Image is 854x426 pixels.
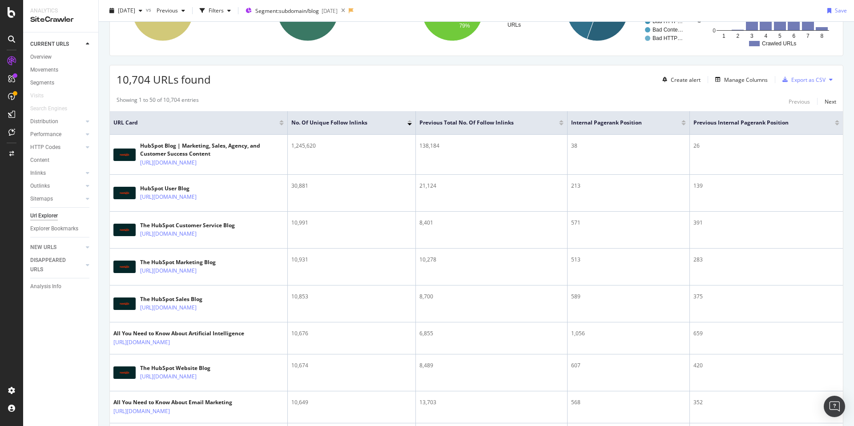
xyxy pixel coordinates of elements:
a: Analysis Info [30,282,92,291]
div: SiteCrawler [30,15,91,25]
div: Explorer Bookmarks [30,224,78,233]
text: 2 [737,33,740,39]
a: Search Engines [30,104,76,113]
img: main image [113,366,136,379]
div: 139 [693,182,839,190]
button: Export as CSV [779,72,826,87]
a: Explorer Bookmarks [30,224,92,233]
div: HTTP Codes [30,143,60,152]
div: HubSpot User Blog [140,185,235,193]
div: 13,703 [419,398,564,406]
div: Url Explorer [30,211,58,221]
div: 10,853 [291,293,412,301]
div: [DATE] [322,7,338,15]
div: 513 [571,256,686,264]
span: Previous Total No. of Follow Inlinks [419,119,546,127]
div: Open Intercom Messenger [824,396,845,417]
div: 21,124 [419,182,564,190]
div: Analytics [30,7,91,15]
div: 10,278 [419,256,564,264]
div: The HubSpot Marketing Blog [140,258,235,266]
span: vs [146,6,153,13]
div: 213 [571,182,686,190]
a: Inlinks [30,169,83,178]
a: [URL][DOMAIN_NAME] [140,266,197,275]
div: CURRENT URLS [30,40,69,49]
div: 568 [571,398,686,406]
button: Manage Columns [712,74,768,85]
div: 8,401 [419,219,564,227]
div: The HubSpot Customer Service Blog [140,221,235,229]
div: Overview [30,52,52,62]
img: main image [113,224,136,236]
a: NEW URLS [30,243,83,252]
text: 4 [765,33,768,39]
a: [URL][DOMAIN_NAME] [140,303,197,312]
div: Visits [30,91,44,100]
a: Distribution [30,117,83,126]
a: [URL][DOMAIN_NAME] [113,407,170,416]
div: Content [30,156,49,165]
button: [DATE] [106,4,146,18]
div: 10,674 [291,362,412,370]
div: All You Need to Know About Artificial Intelligence [113,330,244,338]
div: Showing 1 to 50 of 10,704 entries [117,96,199,107]
div: Distribution [30,117,58,126]
span: 10,704 URLs found [117,72,211,87]
div: All You Need to Know About Email Marketing [113,398,232,406]
div: 589 [571,293,686,301]
div: The HubSpot Sales Blog [140,295,235,303]
div: Next [825,98,836,105]
span: Segment: subdomain/blog [255,7,319,15]
div: 1,245,620 [291,142,412,150]
a: Overview [30,52,92,62]
div: Search Engines [30,104,67,113]
div: 1,056 [571,330,686,338]
text: 6 [793,33,796,39]
div: 38 [571,142,686,150]
a: Url Explorer [30,211,92,221]
div: Inlinks [30,169,46,178]
div: 391 [693,219,839,227]
text: Bad Conte… [653,27,683,33]
button: Previous [153,4,189,18]
span: Previous Internal Pagerank Position [693,119,822,127]
a: Visits [30,91,52,100]
div: 10,676 [291,330,412,338]
div: 375 [693,293,839,301]
button: Create alert [659,72,701,87]
div: Performance [30,130,61,139]
div: HubSpot Blog | Marketing, Sales, Agency, and Customer Success Content [140,142,284,158]
div: 30,881 [291,182,412,190]
text: 0 [713,28,716,34]
a: [URL][DOMAIN_NAME] [140,229,197,238]
a: [URL][DOMAIN_NAME] [140,158,197,167]
div: Previous [789,98,810,105]
div: DISAPPEARED URLS [30,256,75,274]
a: Performance [30,130,83,139]
span: No. of Unique Follow Inlinks [291,119,394,127]
div: 571 [571,219,686,227]
a: Segments [30,78,92,88]
text: 79% [459,23,470,29]
div: 352 [693,398,839,406]
text: Bad HTTP… [653,18,683,24]
div: 6,855 [419,330,564,338]
img: main image [113,261,136,273]
button: Save [824,4,847,18]
a: [URL][DOMAIN_NAME] [140,193,197,201]
div: 10,991 [291,219,412,227]
div: 659 [693,330,839,338]
button: Segment:subdomain/blog[DATE] [242,4,338,18]
div: Analysis Info [30,282,61,291]
a: Movements [30,65,92,75]
a: Content [30,156,92,165]
div: 8,700 [419,293,564,301]
a: CURRENT URLS [30,40,83,49]
div: Export as CSV [791,76,826,84]
div: 420 [693,362,839,370]
div: Filters [209,7,224,14]
text: 1 [722,33,725,39]
a: DISAPPEARED URLS [30,256,83,274]
text: 5 [778,33,781,39]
